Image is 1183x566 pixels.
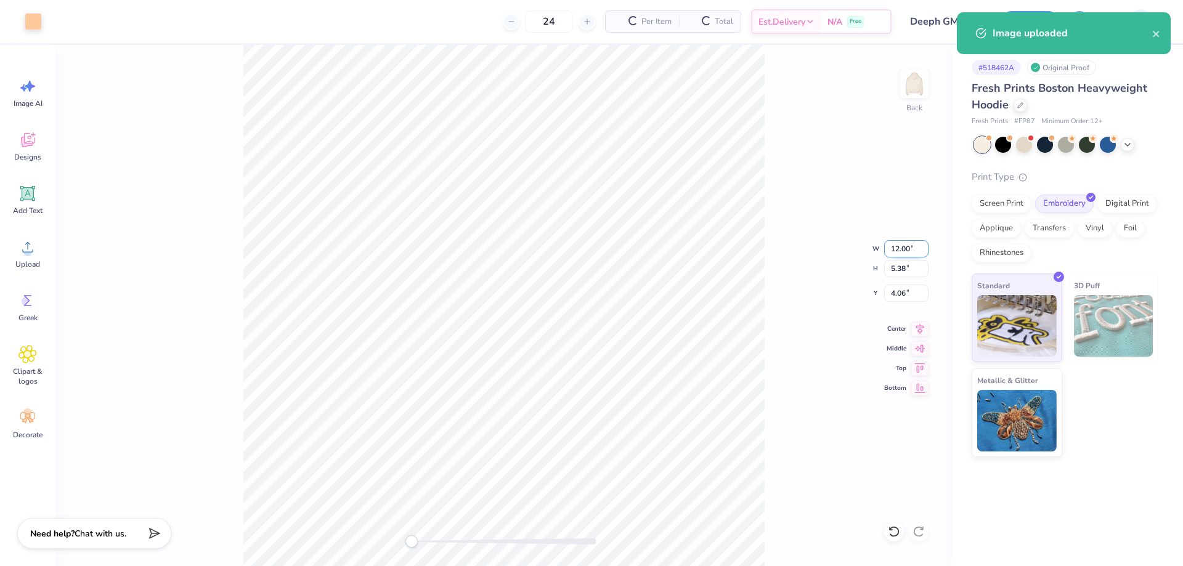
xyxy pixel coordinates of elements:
span: Fresh Prints [972,116,1008,127]
span: Fresh Prints Boston Heavyweight Hoodie [972,81,1147,112]
img: 3D Puff [1074,295,1153,357]
span: Center [884,324,906,334]
div: Vinyl [1078,219,1112,238]
span: Minimum Order: 12 + [1041,116,1103,127]
span: # FP87 [1014,116,1035,127]
div: Original Proof [1027,60,1096,75]
div: Screen Print [972,195,1031,213]
span: Top [884,363,906,373]
span: 3D Puff [1074,279,1100,292]
span: Greek [18,313,38,323]
input: – – [525,10,573,33]
span: Chat with us. [75,528,126,540]
span: Total [715,15,733,28]
div: # 518462A [972,60,1021,75]
div: Foil [1116,219,1145,238]
div: Transfers [1025,219,1074,238]
img: Standard [977,295,1057,357]
span: Est. Delivery [758,15,805,28]
div: Embroidery [1035,195,1094,213]
span: Bottom [884,383,906,393]
div: Print Type [972,170,1158,184]
span: Upload [15,259,40,269]
span: Per Item [641,15,672,28]
span: N/A [827,15,842,28]
button: close [1152,26,1161,41]
span: Middle [884,344,906,354]
span: Clipart & logos [7,366,48,386]
div: Back [906,102,922,113]
span: Image AI [14,99,43,108]
span: Free [850,17,861,26]
div: Accessibility label [405,535,418,548]
span: Metallic & Glitter [977,374,1038,387]
img: Karl Michael Narciza [1128,9,1153,34]
div: Rhinestones [972,244,1031,262]
input: Untitled Design [901,9,991,34]
span: Standard [977,279,1010,292]
div: Image uploaded [993,26,1152,41]
strong: Need help? [30,528,75,540]
img: Metallic & Glitter [977,390,1057,451]
span: Decorate [13,430,43,440]
div: Digital Print [1097,195,1157,213]
span: Designs [14,152,41,162]
a: KM [1105,9,1158,34]
img: Back [902,71,927,96]
div: Applique [972,219,1021,238]
span: Add Text [13,206,43,216]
